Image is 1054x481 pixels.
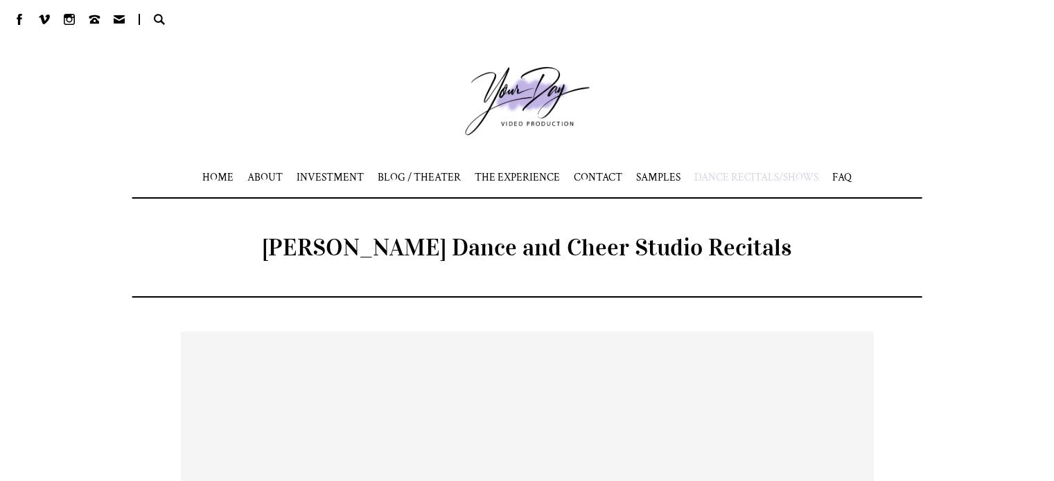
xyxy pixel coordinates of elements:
[444,46,611,156] a: Your Day Production Logo
[636,170,680,184] span: SAMPLES
[574,170,622,184] a: CONTACT
[475,170,560,184] a: THE EXPERIENCE
[694,170,818,184] span: DANCE RECITALS/SHOWS
[202,170,234,184] a: HOME
[832,170,852,184] a: FAQ
[378,170,461,184] a: BLOG / THEATER
[181,233,874,262] h1: [PERSON_NAME] Dance and Cheer Studio Recitals
[297,170,364,184] a: INVESTMENT
[247,170,283,184] a: ABOUT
